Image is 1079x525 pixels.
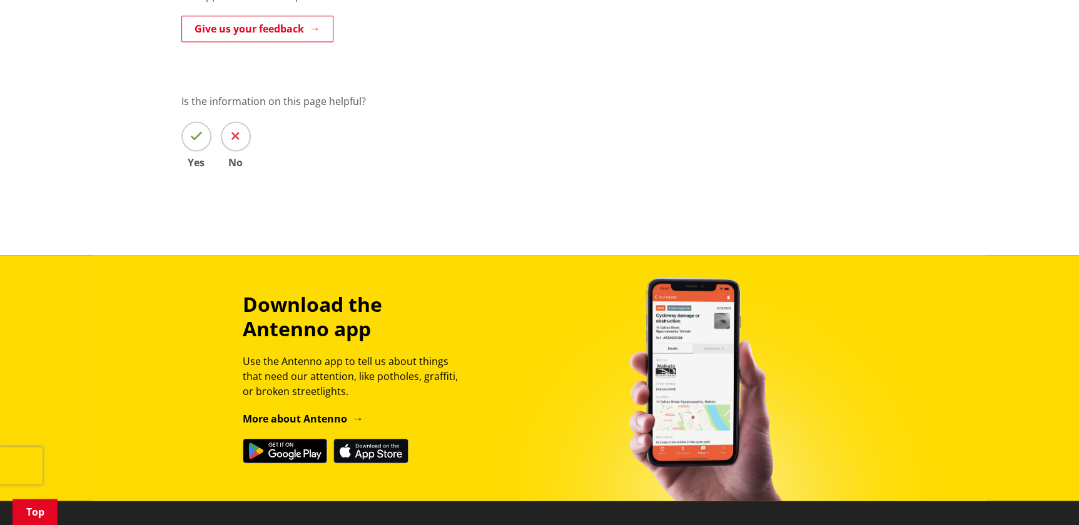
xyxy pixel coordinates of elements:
h3: Download the Antenno app [243,292,469,341]
span: Yes [181,157,211,167]
p: Is the information on this page helpful? [181,94,898,109]
img: Get it on Google Play [243,438,327,463]
a: Give us your feedback [181,16,333,42]
a: More about Antenno [243,411,363,425]
p: Use the Antenno app to tell us about things that need our attention, like potholes, graffiti, or ... [243,353,469,398]
img: Download on the App Store [333,438,408,463]
span: No [221,157,251,167]
a: Top [13,499,58,525]
iframe: Messenger Launcher [1021,472,1066,517]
